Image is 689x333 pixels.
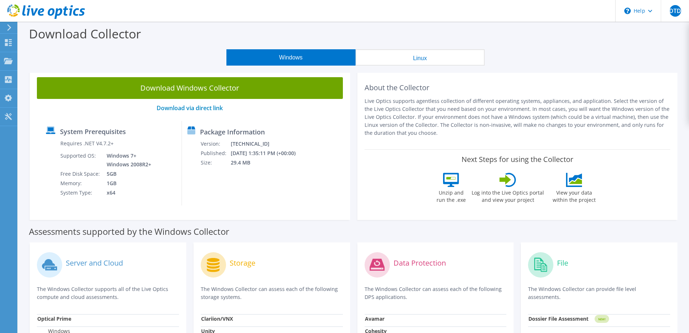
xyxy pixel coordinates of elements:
[365,83,671,92] h2: About the Collector
[598,317,605,321] tspan: NEW!
[60,151,101,169] td: Supported OS:
[230,149,305,158] td: [DATE] 1:35:11 PM (+00:00)
[669,5,681,17] span: DTD
[60,179,101,188] td: Memory:
[101,151,153,169] td: Windows 7+ Windows 2008R2+
[200,149,230,158] td: Published:
[365,285,507,301] p: The Windows Collector can assess each of the following DPS applications.
[365,315,384,322] strong: Avamar
[200,139,230,149] td: Version:
[356,49,485,66] button: Linux
[528,285,670,301] p: The Windows Collector can provide file level assessments.
[60,128,126,135] label: System Prerequisites
[37,315,71,322] strong: Optical Prime
[548,187,600,204] label: View your data within the project
[66,259,123,267] label: Server and Cloud
[60,169,101,179] td: Free Disk Space:
[365,97,671,137] p: Live Optics supports agentless collection of different operating systems, appliances, and applica...
[230,139,305,149] td: [TECHNICAL_ID]
[29,228,229,235] label: Assessments supported by the Windows Collector
[201,315,233,322] strong: Clariion/VNX
[230,259,255,267] label: Storage
[201,285,343,301] p: The Windows Collector can assess each of the following storage systems.
[157,104,223,112] a: Download via direct link
[434,187,468,204] label: Unzip and run the .exe
[394,259,446,267] label: Data Protection
[29,25,141,42] label: Download Collector
[200,158,230,167] td: Size:
[60,140,114,147] label: Requires .NET V4.7.2+
[101,179,153,188] td: 1GB
[624,8,631,14] svg: \n
[528,315,588,322] strong: Dossier File Assessment
[37,285,179,301] p: The Windows Collector supports all of the Live Optics compute and cloud assessments.
[230,158,305,167] td: 29.4 MB
[60,188,101,197] td: System Type:
[37,77,343,99] a: Download Windows Collector
[200,128,265,136] label: Package Information
[471,187,544,204] label: Log into the Live Optics portal and view your project
[557,259,568,267] label: File
[226,49,356,66] button: Windows
[101,169,153,179] td: 5GB
[462,155,573,164] label: Next Steps for using the Collector
[101,188,153,197] td: x64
